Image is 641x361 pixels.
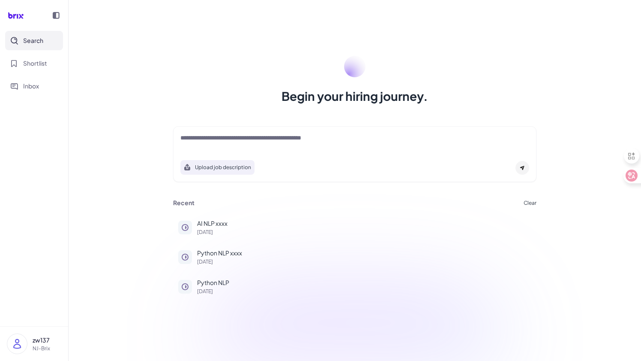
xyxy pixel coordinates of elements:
[524,200,536,206] button: Clear
[197,278,531,287] p: Python NLP
[23,59,47,68] span: Shortlist
[5,54,63,73] button: Shortlist
[7,334,27,354] img: user_logo.png
[23,82,39,91] span: Inbox
[23,36,43,45] span: Search
[197,219,531,228] p: AI NLP xxxx
[197,249,531,258] p: Python NLP xxxx
[173,199,195,207] h3: Recent
[33,345,61,352] p: NJ-Brix
[33,336,61,345] p: zw137
[5,76,63,96] button: Inbox
[173,214,536,240] button: AI NLP xxxx[DATE]
[282,88,428,105] h1: Begin your hiring journey.
[197,230,531,235] p: [DATE]
[173,243,536,270] button: Python NLP xxxx[DATE]
[197,289,531,294] p: [DATE]
[5,31,63,50] button: Search
[197,259,531,264] p: [DATE]
[180,160,255,175] button: Search using job description
[173,273,536,299] button: Python NLP[DATE]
